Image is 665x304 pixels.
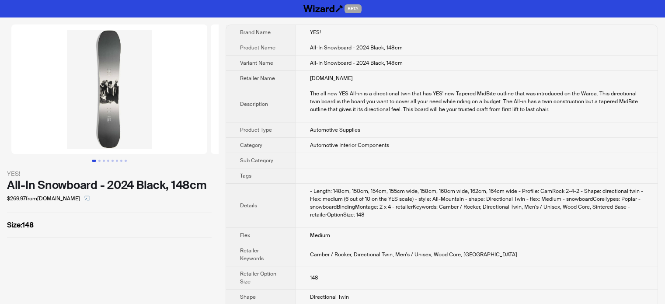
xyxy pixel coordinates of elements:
[111,160,114,162] button: Go to slide 5
[240,101,268,108] span: Description
[240,59,273,66] span: Variant Name
[310,59,403,66] span: All-In Snowboard - 2024 Black, 148cm
[125,160,127,162] button: Go to slide 8
[310,142,389,149] span: Automotive Interior Components
[240,29,271,36] span: Brand Name
[310,126,360,133] span: Automotive Supplies
[98,160,101,162] button: Go to slide 2
[310,187,644,219] div: - Length: 148cm, 150cm, 154cm, 155cm wide, 158cm, 160cm wide, 162cm, 164cm wide - Profile: CamRoc...
[240,172,251,179] span: Tags
[310,29,321,36] span: YES!
[240,75,275,82] span: Retailer Name
[7,192,212,206] div: $269.97 from [DOMAIN_NAME]
[7,220,22,230] span: Size :
[7,169,212,178] div: YES!
[211,24,407,154] img: All-In Snowboard - 2024 Black, 148cm All-In Snowboard - 2024 Black, 148cm image 2
[7,178,212,192] div: All-In Snowboard - 2024 Black, 148cm
[310,90,644,113] div: The all new YES All-in is a directional twin that has YES' new Tapered MidBite outline that was i...
[11,24,207,154] img: All-In Snowboard - 2024 Black, 148cm All-In Snowboard - 2024 Black, 148cm image 1
[310,294,349,301] span: Directional Twin
[240,142,262,149] span: Category
[310,44,403,51] span: All-In Snowboard - 2024 Black, 148cm
[84,196,90,201] span: select
[240,202,257,209] span: Details
[116,160,118,162] button: Go to slide 6
[240,232,250,239] span: Flex
[240,270,276,285] span: Retailer Option Size
[92,160,96,162] button: Go to slide 1
[240,157,273,164] span: Sub Category
[240,247,264,262] span: Retailer Keywords
[240,126,272,133] span: Product Type
[310,75,353,82] span: [DOMAIN_NAME]
[7,220,212,231] label: 148
[345,4,362,13] span: BETA
[240,44,275,51] span: Product Name
[120,160,122,162] button: Go to slide 7
[310,232,330,239] span: Medium
[107,160,109,162] button: Go to slide 4
[310,251,517,258] span: Camber / Rocker, Directional Twin, Men's / Unisex, Wood Core, [GEOGRAPHIC_DATA]
[103,160,105,162] button: Go to slide 3
[240,294,256,301] span: Shape
[310,274,318,281] span: 148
